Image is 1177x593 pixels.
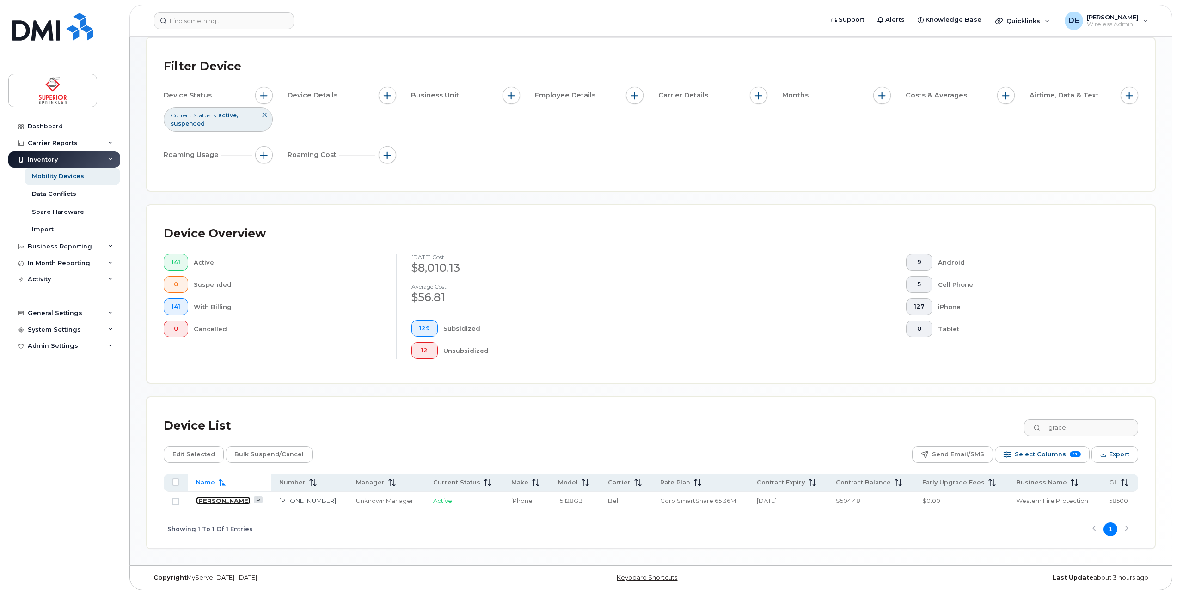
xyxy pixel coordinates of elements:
span: 9 [914,259,925,266]
div: Active [194,254,382,271]
button: Send Email/SMS [912,446,993,463]
span: 13 [1070,451,1081,457]
div: Device List [164,414,231,438]
div: With Billing [194,298,382,315]
div: Cancelled [194,321,382,337]
button: 5 [906,276,932,293]
div: Quicklinks [989,12,1056,30]
button: 127 [906,298,932,315]
a: [PERSON_NAME] [196,497,251,504]
span: is [212,111,216,119]
button: 12 [411,342,438,359]
span: Device Details [288,91,340,100]
button: 141 [164,254,188,271]
h4: [DATE] cost [411,254,629,260]
button: Export [1091,446,1138,463]
span: 12 [419,347,430,354]
button: Page 1 [1103,522,1117,536]
a: View Last Bill [254,496,263,503]
button: Select Columns 13 [995,446,1090,463]
span: Alerts [885,15,905,24]
span: Edit Selected [172,448,215,461]
button: 141 [164,298,188,315]
span: [PERSON_NAME] [1087,13,1139,21]
span: Number [279,478,306,487]
button: Edit Selected [164,446,224,463]
div: $56.81 [411,290,629,305]
div: about 3 hours ago [819,574,1155,581]
div: Devin Edwards [1058,12,1155,30]
a: Alerts [871,11,911,29]
span: Bell [608,497,619,504]
span: Showing 1 To 1 Of 1 Entries [167,522,253,536]
span: Model [558,478,578,487]
span: Current Status [171,111,210,119]
input: Find something... [154,12,294,29]
span: [DATE] [757,497,777,504]
button: 9 [906,254,932,271]
span: Carrier [608,478,631,487]
div: Cell Phone [938,276,1124,293]
span: Costs & Averages [906,91,970,100]
span: Western Fire Protection [1016,497,1088,504]
span: $504.48 [836,497,860,504]
a: Support [824,11,871,29]
div: Tablet [938,321,1124,337]
div: MyServe [DATE]–[DATE] [147,574,483,581]
span: Contract Expiry [757,478,805,487]
strong: Last Update [1053,574,1093,581]
span: Quicklinks [1006,17,1040,24]
a: Knowledge Base [911,11,988,29]
input: Search Device List ... [1024,419,1138,436]
span: 0 [172,325,180,333]
span: 141 [172,303,180,310]
span: Make [511,478,528,487]
div: Filter Device [164,54,241,79]
div: Suspended [194,276,382,293]
span: Carrier Details [658,91,711,100]
button: 0 [164,276,188,293]
a: [PHONE_NUMBER] [279,497,336,504]
span: Early Upgrade Fees [922,478,985,487]
strong: Copyright [153,574,187,581]
button: 0 [164,321,188,337]
span: Export [1109,448,1129,461]
span: iPhone [511,497,533,504]
div: Android [938,254,1124,271]
span: Active [433,497,452,504]
div: iPhone [938,298,1124,315]
span: Name [196,478,215,487]
button: 0 [906,321,932,337]
div: $8,010.13 [411,260,629,276]
span: Send Email/SMS [932,448,984,461]
span: Rate Plan [660,478,690,487]
span: $0.00 [922,497,940,504]
span: Support [839,15,864,24]
span: Roaming Cost [288,150,339,160]
div: Device Overview [164,222,266,246]
span: 15 128GB [558,497,583,504]
button: Bulk Suspend/Cancel [226,446,313,463]
span: Roaming Usage [164,150,221,160]
span: 141 [172,259,180,266]
a: Keyboard Shortcuts [617,574,677,581]
span: Device Status [164,91,215,100]
span: Business Unit [411,91,462,100]
span: 5 [914,281,925,288]
span: Corp SmartShare 65 36M [660,497,736,504]
span: Wireless Admin [1087,21,1139,28]
span: Bulk Suspend/Cancel [234,448,304,461]
span: 58500 [1109,497,1128,504]
span: active [218,112,238,119]
span: DE [1068,15,1079,26]
span: Knowledge Base [926,15,981,24]
span: Employee Details [535,91,598,100]
span: Airtime, Data & Text [1030,91,1102,100]
span: Select Columns [1015,448,1066,461]
span: GL [1109,478,1117,487]
span: Current Status [433,478,480,487]
button: 129 [411,320,438,337]
span: 0 [914,325,925,333]
div: Unknown Manager [356,496,417,505]
span: Months [782,91,811,100]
